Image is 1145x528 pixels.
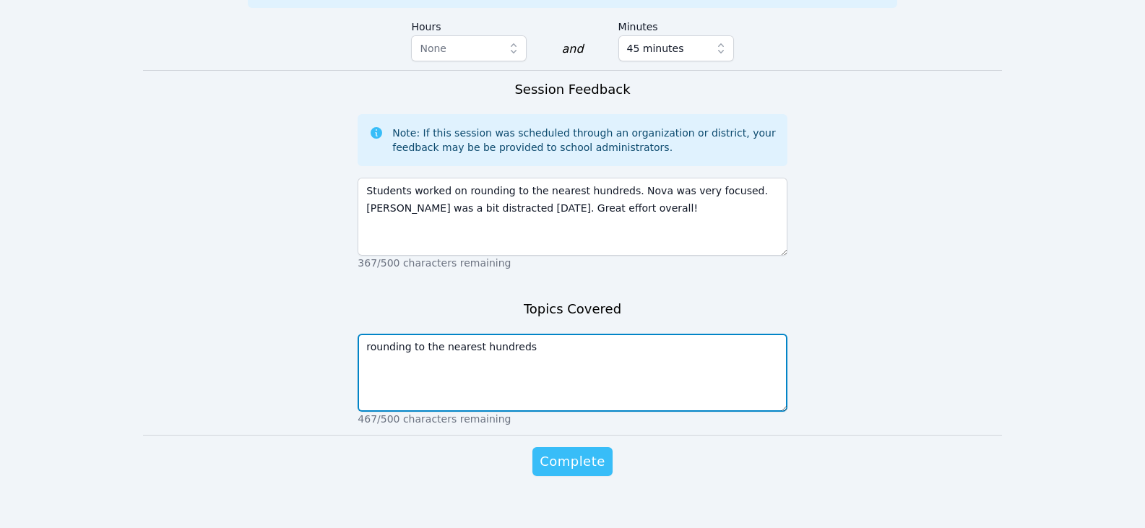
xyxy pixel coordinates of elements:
button: None [411,35,527,61]
p: 467/500 characters remaining [358,412,787,426]
label: Minutes [618,14,734,35]
textarea: Students worked on rounding to the nearest hundreds. Nova was very focused. [PERSON_NAME] was a b... [358,178,787,256]
h3: Session Feedback [514,79,630,100]
p: 367/500 characters remaining [358,256,787,270]
span: None [420,43,446,54]
textarea: rounding to the nearest hundreds [358,334,787,412]
button: 45 minutes [618,35,734,61]
span: Complete [540,451,605,472]
button: Complete [532,447,612,476]
span: 45 minutes [627,40,684,57]
div: and [561,40,583,58]
h3: Topics Covered [524,299,621,319]
label: Hours [411,14,527,35]
div: Note: If this session was scheduled through an organization or district, your feedback may be be ... [392,126,775,155]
